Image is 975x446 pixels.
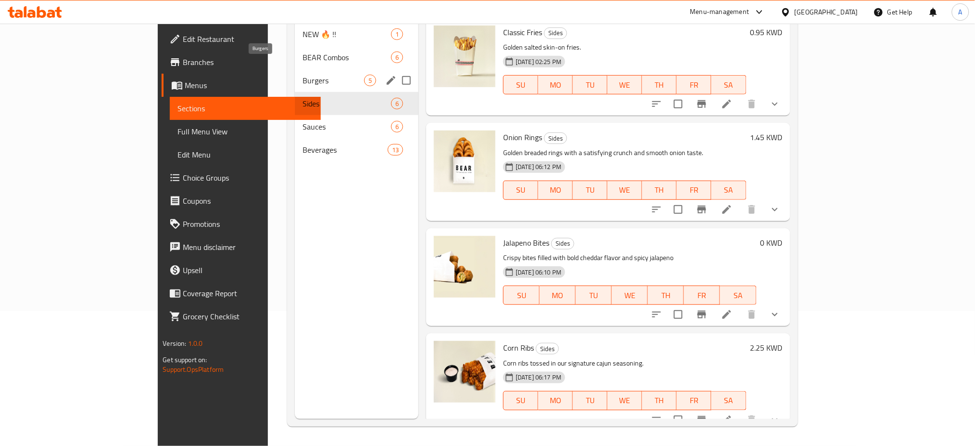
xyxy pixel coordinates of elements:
[573,181,608,200] button: TU
[740,198,763,221] button: delete
[183,56,313,68] span: Branches
[503,236,549,250] span: Jalapeno Bites
[507,289,536,302] span: SU
[392,122,403,131] span: 6
[573,391,608,410] button: TU
[677,75,711,94] button: FR
[544,133,567,144] span: Sides
[507,78,534,92] span: SU
[740,92,763,116] button: delete
[646,183,673,197] span: TH
[573,75,608,94] button: TU
[711,181,746,200] button: SA
[507,183,534,197] span: SU
[391,28,403,40] div: items
[536,343,558,354] span: Sides
[183,33,313,45] span: Edit Restaurant
[646,394,673,407] span: TH
[434,26,495,87] img: Classic Fries
[295,23,418,46] div: NEW 🔥 !!1
[512,57,565,66] span: [DATE] 02:25 PM
[652,289,680,302] span: TH
[162,212,321,236] a: Promotions
[503,41,746,53] p: Golden salted skin-on fries.
[365,76,376,85] span: 5
[540,286,576,305] button: MO
[162,74,321,97] a: Menus
[720,286,756,305] button: SA
[677,181,711,200] button: FR
[544,27,567,39] span: Sides
[503,147,746,159] p: Golden breaded rings with a satisfying crunch and smooth onion taste.
[177,126,313,137] span: Full Menu View
[303,98,391,109] span: Sides
[795,7,858,17] div: [GEOGRAPHIC_DATA]
[512,162,565,171] span: [DATE] 06:12 PM
[303,75,364,86] span: Burgers
[648,286,684,305] button: TH
[162,282,321,305] a: Coverage Report
[677,391,711,410] button: FR
[740,303,763,326] button: delete
[612,286,648,305] button: WE
[668,304,688,325] span: Select to update
[544,289,572,302] span: MO
[163,354,207,366] span: Get support on:
[503,25,542,39] span: Classic Fries
[611,78,638,92] span: WE
[763,408,786,432] button: show more
[295,92,418,115] div: Sides6
[162,51,321,74] a: Branches
[542,183,569,197] span: MO
[391,98,403,109] div: items
[576,286,612,305] button: TU
[295,19,418,165] nav: Menu sections
[580,289,608,302] span: TU
[392,99,403,108] span: 6
[388,145,403,155] span: 13
[303,28,391,40] span: NEW 🔥 !!
[763,303,786,326] button: show more
[769,204,781,215] svg: Show Choices
[616,289,644,302] span: WE
[769,414,781,426] svg: Show Choices
[507,394,534,407] span: SU
[769,98,781,110] svg: Show Choices
[434,131,495,192] img: Onion Rings
[503,286,540,305] button: SU
[503,181,538,200] button: SU
[645,92,668,116] button: sort-choices
[177,149,313,160] span: Edit Menu
[645,198,668,221] button: sort-choices
[170,120,321,143] a: Full Menu View
[503,130,542,144] span: Onion Rings
[185,79,313,91] span: Menus
[959,7,962,17] span: A
[763,198,786,221] button: show more
[750,341,783,354] h6: 2.25 KWD
[163,337,186,350] span: Version:
[552,238,574,249] span: Sides
[721,204,733,215] a: Edit menu item
[188,337,203,350] span: 1.0.0
[668,410,688,430] span: Select to update
[295,46,418,69] div: BEAR Combos6
[711,391,746,410] button: SA
[608,75,642,94] button: WE
[642,181,677,200] button: TH
[551,238,574,249] div: Sides
[577,78,604,92] span: TU
[303,121,391,132] span: Sauces
[162,305,321,328] a: Grocery Checklist
[538,391,573,410] button: MO
[163,363,224,376] a: Support.OpsPlatform
[544,27,567,39] div: Sides
[715,78,742,92] span: SA
[611,394,638,407] span: WE
[690,6,749,18] div: Menu-management
[303,52,391,63] span: BEAR Combos
[681,183,708,197] span: FR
